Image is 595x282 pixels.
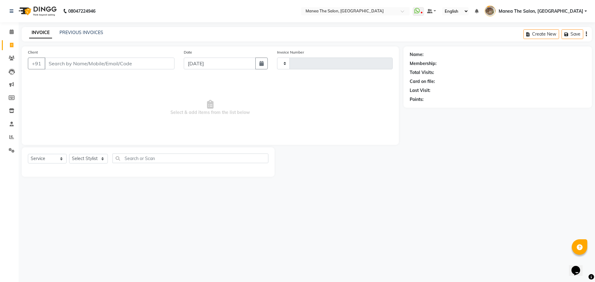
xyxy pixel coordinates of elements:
[28,77,393,139] span: Select & add items from the list below
[410,87,430,94] div: Last Visit:
[523,29,559,39] button: Create New
[410,96,424,103] div: Points:
[59,30,103,35] a: PREVIOUS INVOICES
[410,69,434,76] div: Total Visits:
[28,58,45,69] button: +91
[45,58,174,69] input: Search by Name/Mobile/Email/Code
[184,50,192,55] label: Date
[410,51,424,58] div: Name:
[277,50,304,55] label: Invoice Number
[112,154,268,163] input: Search or Scan
[410,60,437,67] div: Membership:
[562,29,583,39] button: Save
[28,50,38,55] label: Client
[410,78,435,85] div: Card on file:
[485,6,496,16] img: Manea The Salon, Kanuru
[16,2,58,20] img: logo
[68,2,95,20] b: 08047224946
[499,8,583,15] span: Manea The Salon, [GEOGRAPHIC_DATA]
[29,27,52,38] a: INVOICE
[569,257,589,276] iframe: chat widget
